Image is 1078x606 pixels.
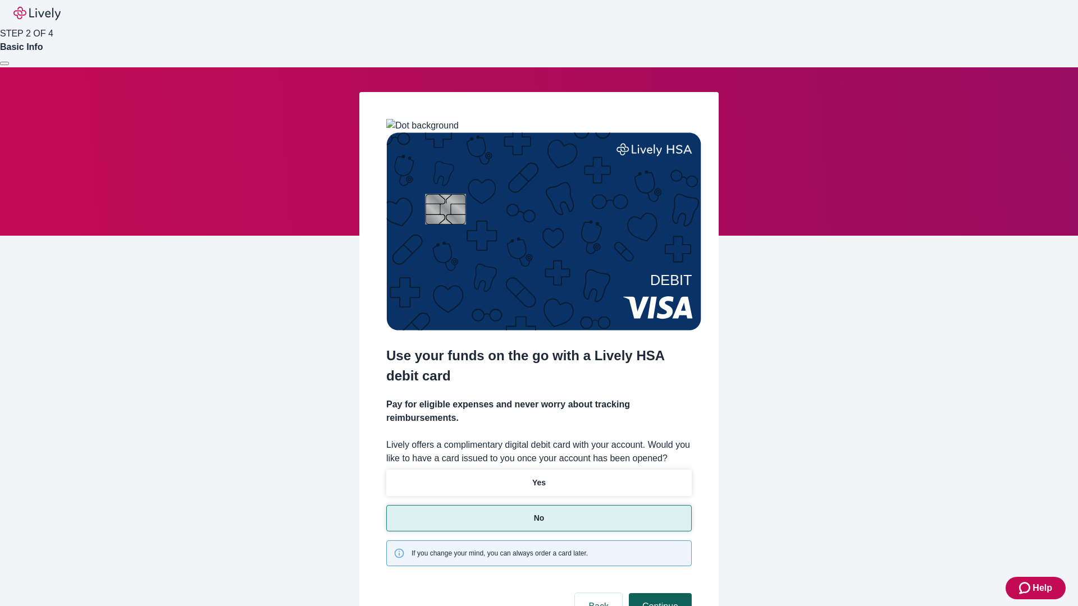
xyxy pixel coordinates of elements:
button: No [386,505,692,531]
button: Yes [386,470,692,496]
label: Lively offers a complimentary digital debit card with your account. Would you like to have a card... [386,438,692,465]
p: No [534,512,545,524]
span: If you change your mind, you can always order a card later. [412,548,588,558]
button: Zendesk support iconHelp [1006,577,1066,599]
img: Debit card [386,132,701,330]
h4: Pay for eligible expenses and never worry about tracking reimbursements. [386,398,692,425]
svg: Zendesk support icon [1019,581,1033,595]
h2: Use your funds on the go with a Lively HSA debit card [386,346,692,386]
img: Dot background [386,119,459,132]
p: Yes [532,477,546,489]
span: Help [1033,581,1052,595]
img: Lively [13,7,61,20]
